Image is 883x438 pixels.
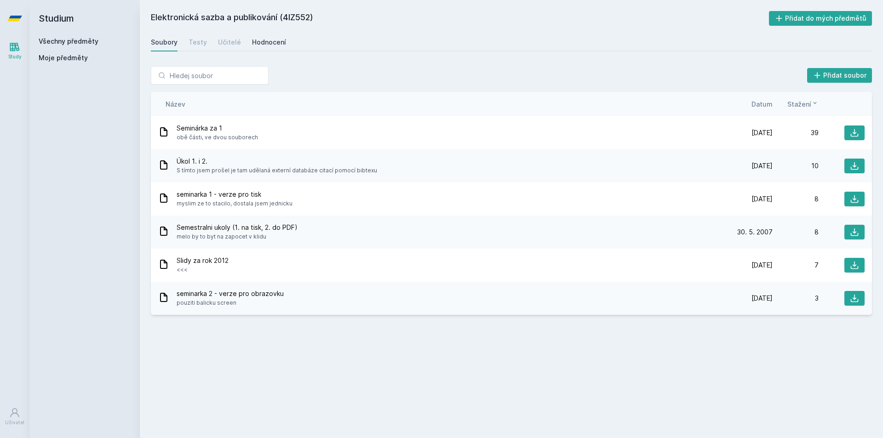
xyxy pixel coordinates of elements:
a: Uživatel [2,403,28,431]
span: Seminárka za 1 [177,124,258,133]
span: myslim ze to stacilo, dostala jsem jednicku [177,199,292,208]
span: [DATE] [751,294,773,303]
div: 7 [773,261,819,270]
div: Study [8,53,22,60]
a: Učitelé [218,33,241,51]
span: 30. 5. 2007 [737,228,773,237]
a: Hodnocení [252,33,286,51]
button: Název [166,99,185,109]
button: Datum [751,99,773,109]
div: 8 [773,228,819,237]
button: Přidat soubor [807,68,872,83]
span: [DATE] [751,161,773,171]
button: Přidat do mých předmětů [769,11,872,26]
span: Moje předměty [39,53,88,63]
div: Uživatel [5,419,24,426]
span: melo by to byt na zapocet v klidu [177,232,298,241]
div: 3 [773,294,819,303]
div: Hodnocení [252,38,286,47]
span: seminarka 2 - verze pro obrazovku [177,289,284,298]
a: Soubory [151,33,178,51]
div: 8 [773,194,819,204]
h2: Elektronická sazba a publikování (4IZ552) [151,11,769,26]
span: [DATE] [751,128,773,137]
span: [DATE] [751,194,773,204]
input: Hledej soubor [151,66,269,85]
div: Učitelé [218,38,241,47]
span: [DATE] [751,261,773,270]
button: Stažení [787,99,819,109]
span: Semestralni ukoly (1. na tisk, 2. do PDF) [177,223,298,232]
span: seminarka 1 - verze pro tisk [177,190,292,199]
span: S tímto jsem prošel je tam udělaná externí databáze citací pomocí bibtexu [177,166,377,175]
div: 10 [773,161,819,171]
span: Stažení [787,99,811,109]
span: obě části, ve dvou souborech [177,133,258,142]
div: Testy [189,38,207,47]
span: <<< [177,265,229,274]
a: Všechny předměty [39,37,98,45]
div: 39 [773,128,819,137]
a: Study [2,37,28,65]
a: Testy [189,33,207,51]
span: pouziti balicku screen [177,298,284,307]
div: Soubory [151,38,178,47]
span: Úkol 1. i 2. [177,157,377,166]
span: Slidy za rok 2012 [177,256,229,265]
